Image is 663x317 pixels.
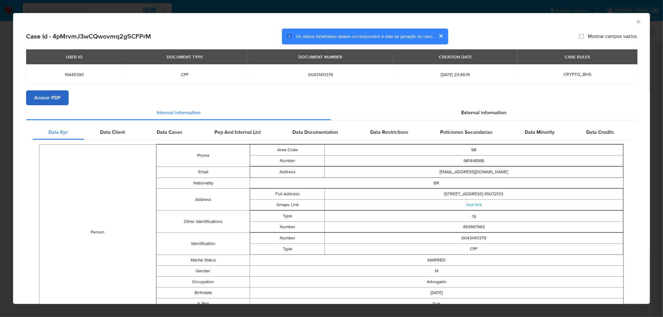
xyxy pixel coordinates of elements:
input: Mostrar campos vazios [579,34,584,39]
div: DOCUMENT NUMBER [295,52,346,62]
td: Full Address [250,188,325,199]
button: Fechar a janela [635,19,641,24]
span: Data Credits [587,129,615,136]
td: Marital Status [157,255,250,265]
td: [EMAIL_ADDRESS][DOMAIN_NAME] [325,166,623,177]
td: Advogado [250,276,624,287]
td: Birthdate [157,287,250,298]
a: Visit link [466,202,482,208]
td: Other Identifications [157,211,250,233]
button: cerrar [433,29,448,43]
span: Internal information [157,109,200,116]
h2: Case Id - 4pMrvmJ3wCQwovmq2g5CFPrM [26,32,151,40]
div: closure-recommendation-modal [13,13,650,304]
td: Is Pep [157,298,250,309]
div: CASE RULES [561,52,594,62]
td: Nationality [157,178,250,188]
span: Data Kyc [48,129,68,136]
td: Gmaps Link [250,199,325,210]
div: USER ID [62,52,86,62]
span: [DATE] 23:46:15 [401,72,510,77]
td: 981448168 [325,155,623,166]
td: Number [250,221,325,232]
td: Address [157,188,250,211]
span: Peticiones Secundarias [440,129,493,136]
td: Phone [157,144,250,166]
div: DOCUMENT TYPE [163,52,207,62]
div: Detailed internal info [33,125,630,140]
td: Area Code [250,144,325,155]
td: MARRIED [250,255,624,265]
td: [STREET_ADDRESS] 65072133 [325,188,623,199]
span: Pep And Internal List [214,129,261,136]
span: 16445390 [34,72,115,77]
td: Type [250,243,325,254]
span: Anexar PDF [34,91,61,105]
td: Email [157,166,250,178]
td: Address [250,166,325,177]
td: Identification [157,233,250,255]
span: 00431411379 [255,72,386,77]
td: Number [250,155,325,166]
span: Mostrar campos vazios [588,33,637,39]
td: 98 [325,144,623,155]
td: M [250,265,624,276]
td: BR [250,178,624,188]
td: true [250,298,624,309]
td: Type [250,211,325,221]
td: rg [325,211,623,221]
td: [DATE] [250,287,624,298]
td: 00431411379 [325,233,623,243]
span: Data Restrictions [370,129,408,136]
div: Detailed info [26,105,637,120]
button: Anexar PDF [26,90,69,105]
span: External information [461,109,506,116]
span: Data Minority [525,129,555,136]
span: Os dados detalhados abaixo correspondem à data de geração do caso. [296,33,433,39]
span: CPF [130,72,240,77]
td: 493667962 [325,221,623,232]
div: CREATION DATE [435,52,476,62]
span: Data Cases [157,129,182,136]
span: CRYPTO_BHS [564,71,592,77]
td: CPF [325,243,623,254]
span: Data Client [100,129,125,136]
td: Gender [157,265,250,276]
span: Data Documentation [293,129,338,136]
td: Occupation [157,276,250,287]
td: Number [250,233,325,243]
